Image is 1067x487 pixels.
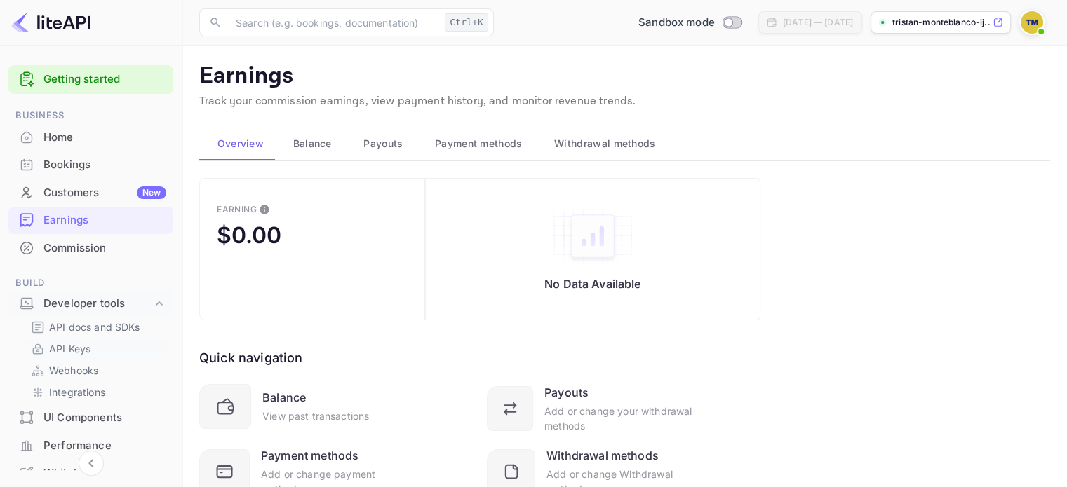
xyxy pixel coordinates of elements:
div: API docs and SDKs [25,317,168,337]
a: Commission [8,235,173,261]
button: This is the amount of confirmed commission that will be paid to you on the next scheduled deposit [253,198,276,221]
div: Commission [8,235,173,262]
div: Balance [262,389,306,406]
div: Developer tools [8,291,173,316]
span: Build [8,275,173,291]
div: UI Components [8,404,173,432]
p: tristan-monteblanco-ij... [892,16,990,29]
div: scrollable auto tabs example [199,127,1050,160]
span: Overview [217,135,264,152]
span: Payment methods [435,135,523,152]
div: Earnings [43,212,166,228]
div: Customers [43,185,166,201]
p: Track your commission earnings, view payment history, and monitor revenue trends. [199,93,1050,110]
div: Home [8,124,173,151]
a: API Keys [31,341,162,356]
p: Integrations [49,385,105,399]
div: New [137,186,166,199]
div: Withdrawal methods [546,447,659,464]
a: Earnings [8,207,173,233]
a: Bookings [8,151,173,177]
div: Earnings [8,207,173,234]
div: Bookings [8,151,173,179]
span: Payouts [363,135,403,152]
button: Collapse navigation [79,451,104,476]
button: EarningThis is the amount of confirmed commission that will be paid to you on the next scheduled ... [199,178,425,320]
div: View past transactions [262,409,369,423]
p: Webhooks [49,363,98,378]
div: Whitelabel [43,465,166,481]
div: Webhooks [25,360,168,380]
p: Earnings [199,62,1050,90]
span: Withdrawal methods [554,135,655,152]
a: API docs and SDKs [31,320,162,334]
div: API Keys [25,338,168,359]
div: Commission [43,240,166,256]
div: Performance [43,438,166,454]
p: No Data Available [544,277,641,291]
span: Business [8,108,173,123]
a: Integrations [31,385,162,399]
div: Earning [217,204,257,214]
p: API docs and SDKs [49,320,140,334]
span: Sandbox mode [638,15,715,31]
img: LiteAPI logo [11,11,90,34]
img: empty-state-table2.svg [551,207,635,266]
a: CustomersNew [8,179,173,205]
a: Whitelabel [8,460,173,486]
div: [DATE] — [DATE] [783,16,853,29]
div: Payouts [544,384,589,401]
div: Integrations [25,382,168,402]
p: API Keys [49,341,90,356]
a: Webhooks [31,363,162,378]
div: UI Components [43,410,166,426]
div: Ctrl+K [445,13,488,32]
div: Add or change your withdrawal methods [544,404,693,433]
div: Getting started [8,65,173,94]
div: Home [43,130,166,146]
a: Performance [8,432,173,458]
div: Payment methods [261,447,358,464]
a: Home [8,124,173,150]
input: Search (e.g. bookings, documentation) [227,8,439,36]
div: Developer tools [43,296,152,312]
span: Balance [293,135,332,152]
div: Quick navigation [199,348,302,367]
div: CustomersNew [8,179,173,207]
div: Switch to Production mode [633,15,747,31]
a: Getting started [43,71,166,88]
a: UI Components [8,404,173,430]
div: $0.00 [217,221,281,249]
img: Tristan monteblanco [1021,11,1043,34]
div: Bookings [43,157,166,173]
div: Performance [8,432,173,460]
